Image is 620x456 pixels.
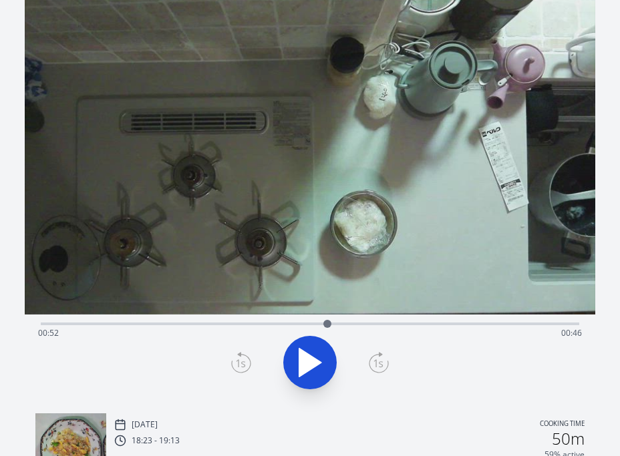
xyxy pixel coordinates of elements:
[552,431,585,447] h2: 50m
[132,419,158,430] p: [DATE]
[38,327,59,338] span: 00:52
[540,419,585,431] p: Cooking time
[132,435,180,446] p: 18:23 - 19:13
[561,327,582,338] span: 00:46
